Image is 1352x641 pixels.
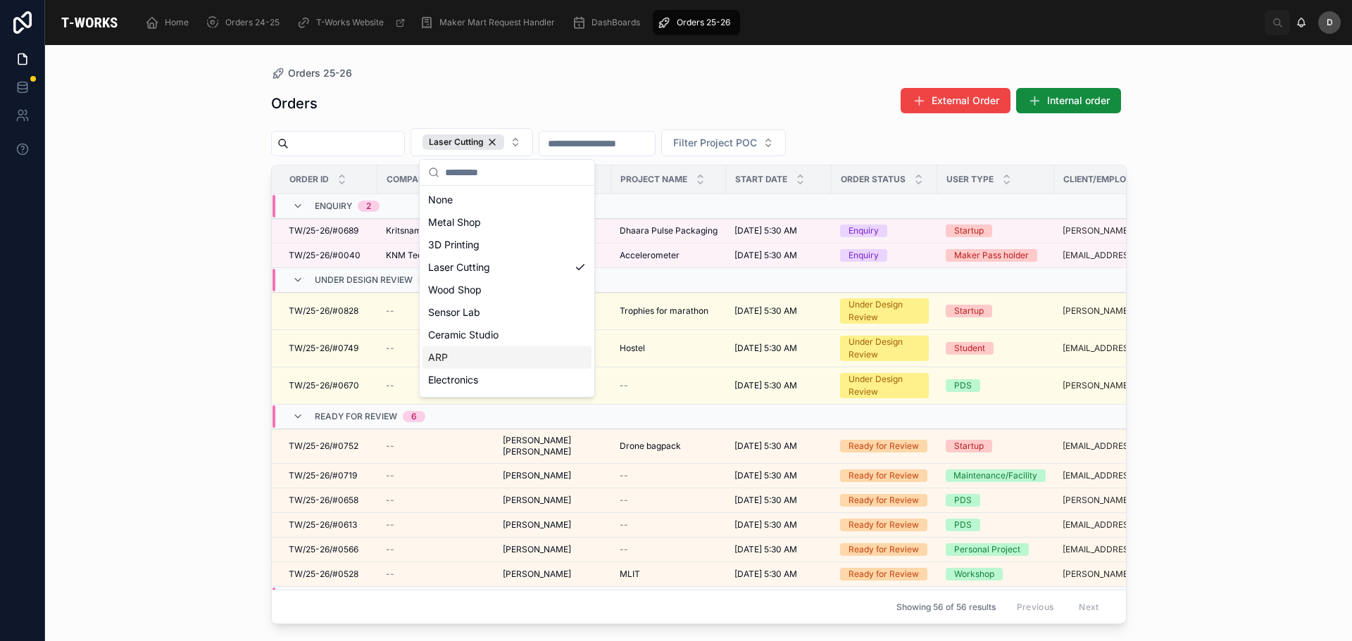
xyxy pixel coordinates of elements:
span: TW/25-26/#0566 [289,544,358,555]
div: 3D Printing [423,234,591,256]
span: -- [386,440,394,452]
span: TW/25-26/#0719 [289,470,357,481]
a: TW/25-26/#0566 [289,544,369,555]
span: Order ID [289,174,329,185]
span: -- [386,380,394,391]
div: Enquiry [849,224,879,237]
a: -- [386,569,486,580]
span: Orders 24-25 [225,17,280,28]
a: -- [386,343,486,354]
div: Textile [423,391,591,414]
a: [DATE] 5:30 AM [734,250,823,261]
a: TW/25-26/#0828 [289,305,369,317]
div: Ceramic Studio [423,324,591,346]
a: [EMAIL_ADDRESS][DOMAIN_NAME] [1063,544,1188,555]
a: Trophies for marathon [620,305,718,317]
span: TW/25-26/#0528 [289,569,358,580]
span: Enquiry [315,201,352,212]
a: Under Design Review [840,336,929,361]
span: TW/25-26/#0828 [289,305,358,317]
a: Hostel [620,343,718,354]
a: -- [386,470,486,481]
span: Maker Mart Request Handler [439,17,555,28]
a: [PERSON_NAME] [PERSON_NAME] [503,435,603,457]
a: Under Design Review [840,298,929,324]
div: Laser Cutting [423,134,504,150]
a: [PERSON_NAME] [503,519,603,531]
span: Order Status [841,174,906,185]
div: PDS [954,494,972,507]
a: [PERSON_NAME][EMAIL_ADDRESS][DOMAIN_NAME] [1063,380,1188,391]
a: -- [386,305,486,317]
a: PDS [946,519,1046,531]
a: Student [946,342,1046,355]
div: Maker Pass holder [954,249,1029,262]
a: -- [386,440,486,452]
span: [DATE] 5:30 AM [734,343,797,354]
a: TW/25-26/#0040 [289,250,369,261]
a: -- [386,495,486,506]
button: Select Button [411,128,533,156]
span: [DATE] 5:30 AM [734,250,797,261]
span: Orders 25-26 [288,66,352,80]
button: Unselect LASER_CUTTING [423,134,504,150]
a: Orders 24-25 [201,10,289,35]
a: Orders 25-26 [271,66,352,80]
a: Enquiry [840,249,929,262]
a: [PERSON_NAME][EMAIL_ADDRESS][DOMAIN_NAME] [1063,569,1188,580]
span: -- [620,495,628,506]
a: TW/25-26/#0719 [289,470,369,481]
span: -- [386,519,394,531]
span: [DATE] 5:30 AM [734,380,797,391]
div: PDS [954,519,972,531]
a: [PERSON_NAME][EMAIL_ADDRESS][DOMAIN_NAME] [1063,495,1188,506]
span: Kritsnam Technologies [386,225,477,236]
div: Startup [954,440,984,452]
span: -- [620,380,628,391]
span: TW/25-26/#0689 [289,225,358,236]
a: [EMAIL_ADDRESS][DOMAIN_NAME] [1063,519,1188,531]
a: TW/25-26/#0689 [289,225,369,236]
a: MLIT [620,569,718,580]
img: App logo [56,11,123,34]
span: -- [620,470,628,481]
span: [PERSON_NAME] [503,544,571,555]
a: [PERSON_NAME][EMAIL_ADDRESS][DOMAIN_NAME] [1063,305,1188,317]
a: [DATE] 5:30 AM [734,440,823,452]
span: [PERSON_NAME] [503,495,571,506]
span: Start Date [735,174,787,185]
span: Internal order [1047,94,1110,108]
span: Showing 56 of 56 results [896,602,996,613]
span: TW/25-26/#0658 [289,495,358,506]
a: Under Design Review [840,373,929,398]
a: PDS [946,494,1046,507]
span: -- [386,470,394,481]
a: [DATE] 5:30 AM [734,569,823,580]
div: 2 [366,201,371,212]
a: Maker Mart Request Handler [415,10,565,35]
span: [DATE] 5:30 AM [734,440,797,452]
span: [DATE] 5:30 AM [734,470,797,481]
a: [DATE] 5:30 AM [734,519,823,531]
a: TW/25-26/#0528 [289,569,369,580]
div: Startup [954,224,984,237]
a: Startup [946,305,1046,317]
div: ARP [423,346,591,369]
span: KNM Tech [386,250,427,261]
span: User Type [946,174,994,185]
span: -- [620,519,628,531]
div: Startup [954,305,984,317]
span: MLIT [620,569,640,580]
span: [DATE] 5:30 AM [734,569,797,580]
span: Under Design Review [315,274,413,286]
div: Student [954,342,985,355]
a: [PERSON_NAME] [503,569,603,580]
span: [DATE] 5:30 AM [734,544,797,555]
a: TW/25-26/#0752 [289,440,369,452]
span: TW/25-26/#0752 [289,440,358,452]
button: Internal order [1016,88,1121,113]
span: T-Works Website [316,17,384,28]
